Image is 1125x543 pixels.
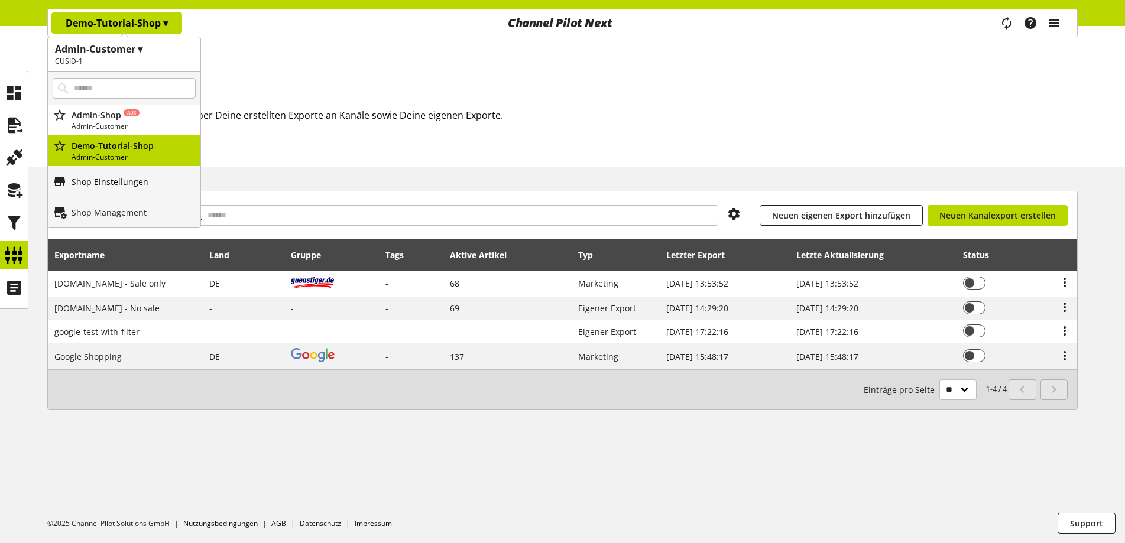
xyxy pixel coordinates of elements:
span: [DATE] 15:48:17 [796,351,858,362]
p: Demo-Tutorial-Shop [72,139,196,152]
span: [DATE] 13:53:52 [666,278,728,289]
a: Shop Management [48,197,200,227]
a: Neuen Kanalexport erstellen [928,205,1068,226]
span: Neuen eigenen Export hinzufügen [772,209,910,222]
div: Letzte Aktualisierung [796,249,896,261]
button: Support [1058,513,1116,534]
span: Marketing [578,351,618,362]
a: Neuen eigenen Export hinzufügen [760,205,923,226]
p: Shop Management [72,206,147,219]
span: Google Shopping [54,351,122,362]
img: google [291,348,335,362]
span: ▾ [163,17,168,30]
span: - [385,278,388,289]
span: Eigener Export [578,303,636,314]
span: [DATE] 13:53:52 [796,278,858,289]
p: Admin-Customer [72,152,196,162]
p: Admin-Customer [72,121,196,132]
h1: Admin-Customer ▾ [55,42,193,56]
span: [DATE] 17:22:16 [796,326,858,337]
li: ©2025 Channel Pilot Solutions GmbH [47,518,183,529]
span: - [450,326,453,337]
span: 137 [450,351,464,362]
a: Datenschutz [300,518,341,528]
div: Aktive Artikel [450,249,518,261]
span: [DATE] 14:29:20 [796,303,858,314]
h2: Hier hast Du eine Übersicht über Deine erstellten Exporte an Kanäle sowie Deine eigenen Exporte. [66,108,1078,122]
span: Support [1070,517,1103,529]
span: - [209,326,212,337]
span: Marketing [578,278,618,289]
p: Admin-Shop [72,109,196,121]
div: Land [209,249,241,261]
div: Exportname [54,249,116,261]
span: [DATE] 14:29:20 [666,303,728,314]
small: 1-4 / 4 [864,379,1007,400]
span: [DATE] 17:22:16 [666,326,728,337]
span: 69 [450,303,459,314]
div: Status [963,249,1001,261]
div: Typ [578,249,605,261]
span: - [385,351,388,362]
div: Gruppe [291,249,333,261]
a: AGB [271,518,286,528]
span: google-test-with-filter [54,326,140,337]
span: Einträge pro Seite [864,383,939,396]
div: Letzter Export [666,249,737,261]
span: Aus [127,109,136,116]
p: Demo-Tutorial-Shop [66,16,168,30]
nav: main navigation [47,9,1078,37]
span: [DATE] 15:48:17 [666,351,728,362]
span: Neuen Kanalexport erstellen [939,209,1056,222]
span: Deutschland [209,278,220,289]
div: Tags [385,249,404,261]
a: Impressum [355,518,392,528]
a: Shop Einstellungen [48,166,200,197]
span: Eigener Export [578,326,636,337]
a: Nutzungsbedingungen [183,518,258,528]
span: 68 [450,278,459,289]
span: - [385,303,388,314]
img: guenstiger.de [291,275,335,290]
span: [DOMAIN_NAME] - Sale only [54,278,166,289]
span: [DOMAIN_NAME] - No sale [54,303,160,314]
span: - [209,303,212,314]
h2: CUSID-1 [55,56,193,67]
span: Deutschland [209,351,220,362]
p: Shop Einstellungen [72,175,148,188]
span: - [385,326,388,337]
